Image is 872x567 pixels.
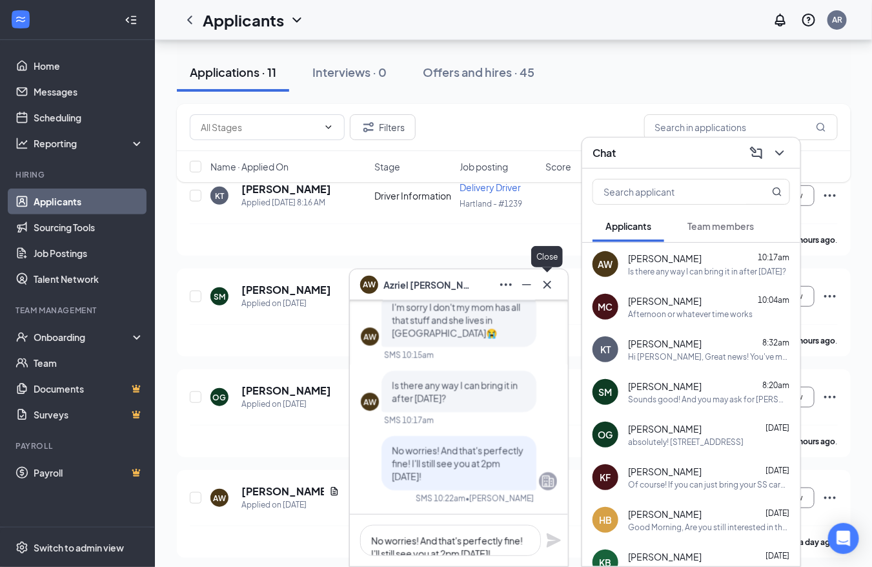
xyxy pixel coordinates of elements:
svg: QuestionInfo [801,12,816,28]
span: [PERSON_NAME] [628,337,702,350]
div: SMS 10:17am [384,415,434,426]
a: ChevronLeft [182,12,198,28]
span: [DATE] [766,551,789,561]
input: Search applicant [593,180,746,204]
svg: Document [329,486,340,497]
b: 12 hours ago [789,336,836,345]
svg: Filter [361,119,376,135]
div: KT [215,191,224,201]
svg: UserCheck [15,331,28,344]
h5: [PERSON_NAME] [241,283,331,297]
div: Applied on [DATE] [241,398,331,411]
h3: Chat [593,146,616,160]
svg: Ellipses [822,389,838,405]
svg: Plane [546,533,562,548]
div: Of course! If you can just bring your SS card, we'll be all set! [628,479,790,490]
svg: Cross [540,277,555,293]
span: I'm sorry I don't my mom has all that stuff and she lives in [GEOGRAPHIC_DATA]😭 [392,301,520,338]
div: Good Morning, Are you still interested in the position? [PERSON_NAME] [628,522,790,533]
a: PayrollCrown [34,460,144,486]
span: Azriel [PERSON_NAME] [383,278,474,292]
b: 21 hours ago [789,437,836,446]
svg: Analysis [15,137,28,150]
div: Hi [PERSON_NAME], Great news! You've moved on to the next stage of the application. We have a few... [628,351,790,362]
span: Name · Applied On [210,160,289,173]
svg: Minimize [519,277,534,293]
button: Minimize [516,274,537,295]
div: Driver Information [374,189,452,202]
svg: Ellipses [498,277,514,293]
span: No worries! And that's perfectly fine! I'll still see you at 2pm [DATE]! [392,444,523,482]
div: Open Intercom Messenger [828,523,859,554]
span: 8:32am [762,338,789,347]
svg: ChevronDown [323,122,334,132]
button: ChevronDown [769,143,790,163]
div: SM [599,386,613,398]
div: AW [363,331,376,342]
span: 10:04am [758,295,789,305]
svg: Ellipses [822,490,838,506]
div: OG [598,428,613,441]
div: Interviews · 0 [312,64,387,80]
div: KT [600,343,611,356]
span: Stage [374,160,400,173]
span: • [PERSON_NAME] [465,493,534,504]
div: Close [531,246,563,267]
input: Search in applications [644,114,838,140]
div: OG [213,392,227,403]
div: Applied [DATE] 8:16 AM [241,196,331,209]
a: DocumentsCrown [34,376,144,402]
button: ComposeMessage [746,143,767,163]
div: AW [213,493,226,504]
svg: MagnifyingGlass [816,122,826,132]
svg: WorkstreamLogo [14,13,27,26]
span: 10:17am [758,253,789,262]
svg: Settings [15,541,28,554]
span: Applicants [605,220,651,232]
a: Sourcing Tools [34,214,144,240]
span: [DATE] [766,423,789,433]
b: 2 hours ago [793,235,836,245]
div: absolutely! [STREET_ADDRESS] [628,437,744,448]
svg: Company [540,473,556,489]
span: Is there any way I can bring it in after [DATE]? [392,379,518,404]
div: SMS 10:22am [416,493,465,504]
div: MC [598,300,613,313]
div: KF [600,471,611,484]
a: Messages [34,79,144,105]
span: Team members [687,220,754,232]
div: HB [599,513,612,526]
div: AW [598,258,613,271]
svg: Notifications [773,12,788,28]
div: SMS 10:15am [384,349,434,360]
a: SurveysCrown [34,402,144,428]
a: Talent Network [34,266,144,292]
svg: ChevronDown [289,12,305,28]
span: [PERSON_NAME] [628,550,702,563]
svg: Ellipses [822,188,838,203]
h5: [PERSON_NAME] [241,484,324,499]
span: [PERSON_NAME] [628,294,702,307]
button: Ellipses [496,274,516,295]
div: Is there any way I can bring it in after [DATE]? [628,266,786,277]
svg: ComposeMessage [749,145,764,161]
button: Filter Filters [350,114,416,140]
span: [PERSON_NAME] [628,465,702,478]
div: Payroll [15,440,141,451]
a: Job Postings [34,240,144,266]
svg: MagnifyingGlass [772,187,782,197]
h5: [PERSON_NAME] [241,384,331,398]
span: [PERSON_NAME] [628,508,702,521]
div: SM [214,291,225,302]
span: [DATE] [766,466,789,475]
span: 8:20am [762,380,789,390]
div: AW [363,397,376,407]
div: Applied on [DATE] [241,297,331,310]
div: Switch to admin view [34,541,124,554]
span: Hartland - #1239 [460,199,523,209]
span: [PERSON_NAME] [628,252,702,265]
div: Hiring [15,169,141,180]
a: Team [34,350,144,376]
div: Offers and hires · 45 [423,64,534,80]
